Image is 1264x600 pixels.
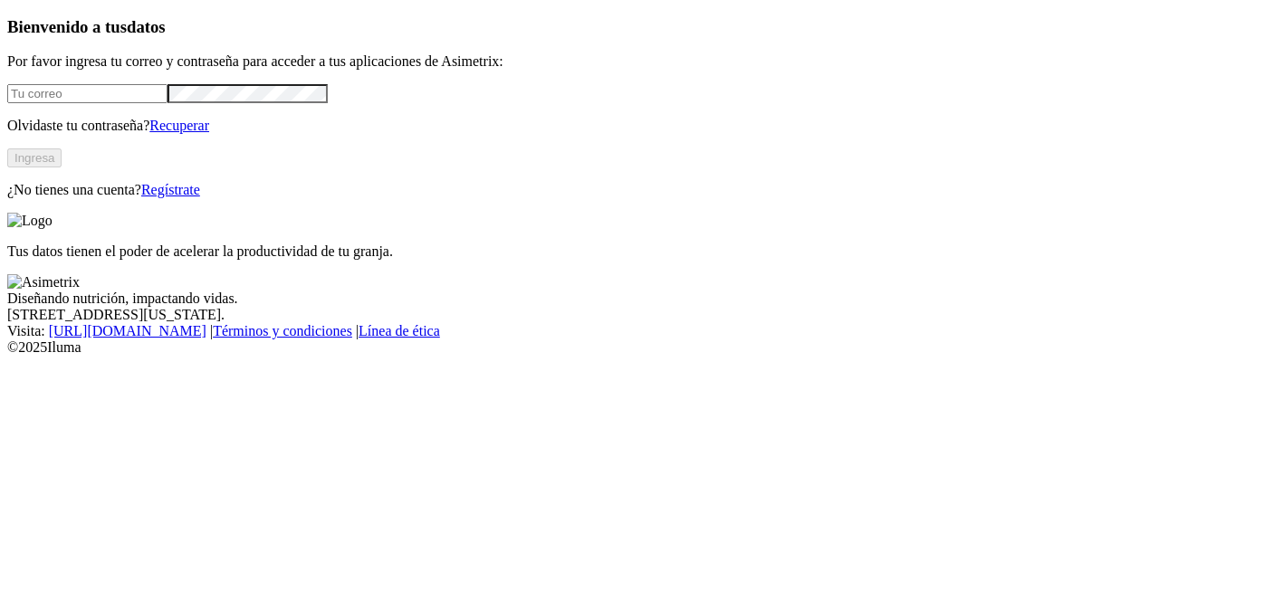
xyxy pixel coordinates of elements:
[7,84,168,103] input: Tu correo
[359,323,440,338] a: Línea de ética
[7,182,1257,198] p: ¿No tienes una cuenta?
[7,307,1257,323] div: [STREET_ADDRESS][US_STATE].
[7,243,1257,260] p: Tus datos tienen el poder de acelerar la productividad de tu granja.
[127,17,166,36] span: datos
[7,339,1257,356] div: © 2025 Iluma
[7,274,80,290] img: Asimetrix
[149,118,209,133] a: Recuperar
[49,323,206,338] a: [URL][DOMAIN_NAME]
[7,323,1257,339] div: Visita : | |
[7,118,1257,134] p: Olvidaste tu contraseña?
[7,213,53,229] img: Logo
[7,53,1257,70] p: Por favor ingresa tu correo y contraseña para acceder a tus aplicaciones de Asimetrix:
[7,290,1257,307] div: Diseñando nutrición, impactando vidas.
[7,148,62,167] button: Ingresa
[7,17,1257,37] h3: Bienvenido a tus
[213,323,352,338] a: Términos y condiciones
[141,182,200,197] a: Regístrate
